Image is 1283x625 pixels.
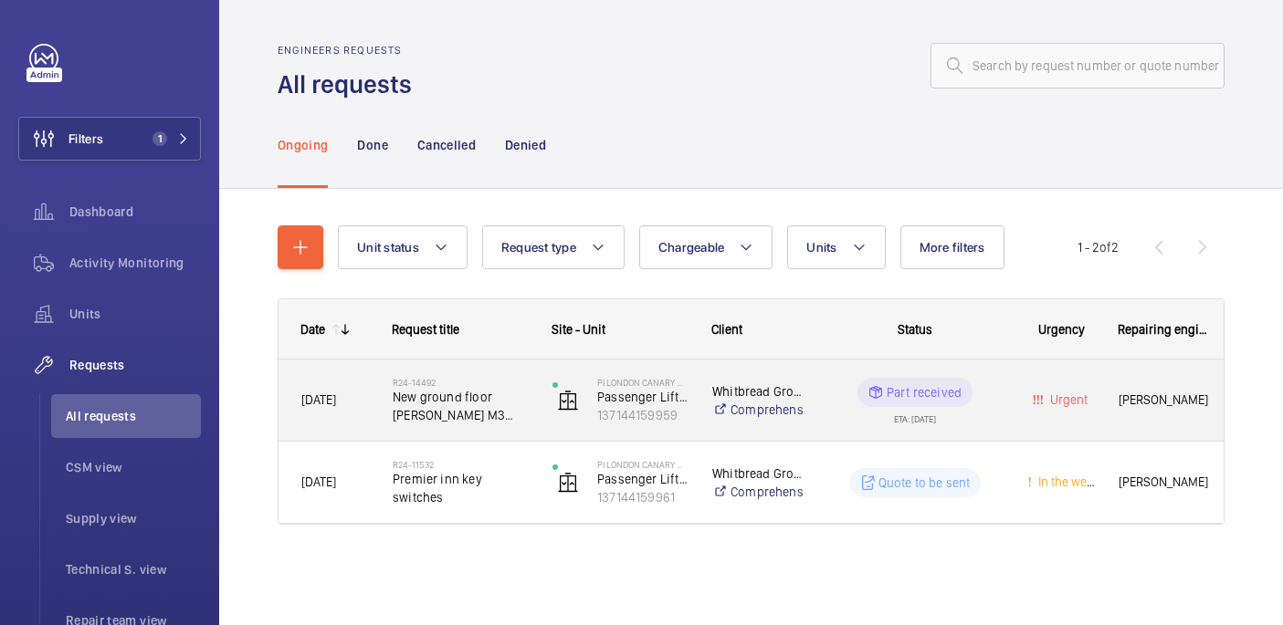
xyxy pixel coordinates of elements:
[920,240,985,255] span: More filters
[417,136,476,154] p: Cancelled
[712,382,803,401] p: Whitbread Group PLC
[639,225,773,269] button: Chargeable
[66,458,201,476] span: CSM view
[1118,322,1211,337] span: Repairing engineer
[552,322,605,337] span: Site - Unit
[68,130,103,148] span: Filters
[69,203,201,221] span: Dashboard
[1099,240,1111,255] span: of
[301,392,336,407] span: [DATE]
[597,459,689,470] p: PI London Canary Wharf (Westferry)
[712,483,803,501] a: Comprehensive
[505,136,546,154] p: Denied
[878,474,971,492] p: Quote to be sent
[1038,322,1085,337] span: Urgency
[66,407,201,425] span: All requests
[887,383,962,401] p: Part received
[357,136,387,154] p: Done
[787,225,885,269] button: Units
[501,240,576,255] span: Request type
[894,407,936,423] div: ETA: [DATE]
[357,240,419,255] span: Unit status
[1035,474,1099,489] span: In the week
[597,470,689,488] p: Passenger Lift 4 Staff/Guest FF [PERSON_NAME]
[278,136,328,154] p: Ongoing
[482,225,625,269] button: Request type
[393,377,529,388] h2: R24-14492
[66,560,201,578] span: Technical S. view
[597,488,689,506] p: 137144159961
[152,131,167,146] span: 1
[712,401,803,419] a: Comprehensive
[69,254,201,272] span: Activity Monitoring
[301,474,336,489] span: [DATE]
[1078,241,1119,254] span: 1 - 2 2
[1046,392,1088,407] span: Urgent
[900,225,1004,269] button: More filters
[597,388,689,406] p: Passenger Lift 2 (Tower)
[658,240,725,255] span: Chargeable
[1119,390,1210,411] span: [PERSON_NAME]
[898,322,932,337] span: Status
[931,43,1225,89] input: Search by request number or quote number
[66,509,201,527] span: Supply view
[712,464,803,483] p: Whitbread Group PLC
[392,322,459,337] span: Request title
[18,117,201,161] button: Filters1
[393,459,529,470] h2: R24-11532
[597,377,689,388] p: PI London Canary Wharf (Westferry)
[278,44,423,57] h2: Engineers requests
[393,388,529,424] span: New ground floor [PERSON_NAME] M3 782 g02 y13
[300,322,325,337] div: Date
[69,305,201,323] span: Units
[597,406,689,424] p: 137144159959
[1119,472,1210,493] span: [PERSON_NAME]
[557,472,579,494] img: elevator.svg
[557,390,579,411] img: elevator.svg
[338,225,468,269] button: Unit status
[278,68,423,101] h1: All requests
[806,240,836,255] span: Units
[69,356,201,374] span: Requests
[711,322,742,337] span: Client
[393,470,529,506] span: Premier inn key switches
